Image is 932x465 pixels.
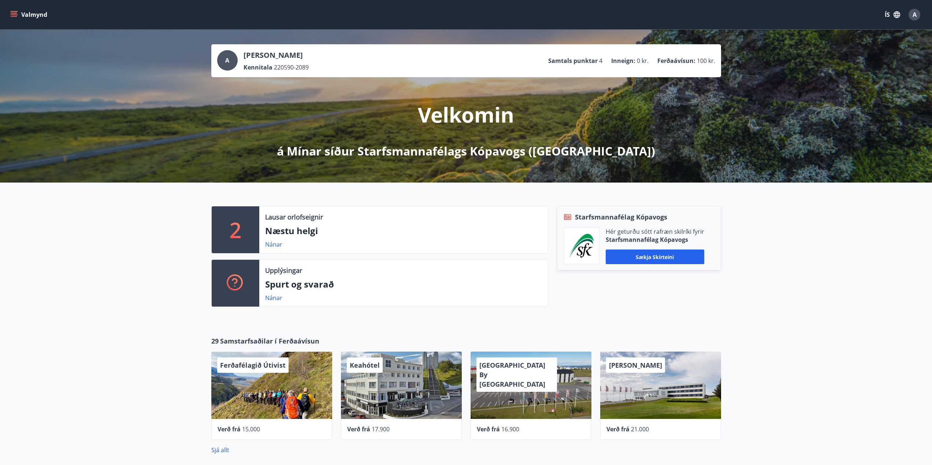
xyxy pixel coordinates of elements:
span: Samstarfsaðilar í Ferðaávísun [220,336,319,346]
p: Ferðaávísun : [657,57,695,65]
p: Kennitala [244,63,272,71]
button: menu [9,8,50,21]
p: Hér geturðu sótt rafræn skilríki fyrir [606,228,704,236]
p: Starfsmannafélag Kópavogs [606,236,704,244]
a: Sjá allt [211,446,229,454]
p: Næstu helgi [265,225,542,237]
span: Verð frá [347,425,370,433]
span: Verð frá [218,425,241,433]
span: 17.900 [372,425,390,433]
p: [PERSON_NAME] [244,50,309,60]
img: x5MjQkxwhnYn6YREZUTEa9Q4KsBUeQdWGts9Dj4O.png [569,234,594,258]
span: A [225,56,229,64]
span: 29 [211,336,219,346]
a: Nánar [265,294,282,302]
span: [PERSON_NAME] [609,361,662,370]
p: á Mínar síður Starfsmannafélags Kópavogs ([GEOGRAPHIC_DATA]) [277,143,655,159]
span: 15.000 [242,425,260,433]
span: [GEOGRAPHIC_DATA] By [GEOGRAPHIC_DATA] [479,361,545,389]
span: Ferðafélagið Útivist [220,361,286,370]
span: 220590-2089 [274,63,309,71]
p: 2 [230,216,241,244]
span: Verð frá [477,425,500,433]
span: 4 [599,57,602,65]
button: ÍS [881,8,904,21]
span: 0 kr. [637,57,649,65]
p: Lausar orlofseignir [265,212,323,222]
button: A [906,6,923,23]
span: Starfsmannafélag Kópavogs [575,212,667,222]
span: A [913,11,917,19]
p: Spurt og svarað [265,278,542,290]
span: 100 kr. [697,57,715,65]
p: Velkomin [418,101,514,128]
span: Verð frá [606,425,630,433]
p: Inneign : [611,57,635,65]
p: Samtals punktar [548,57,598,65]
p: Upplýsingar [265,266,302,275]
span: Keahótel [350,361,380,370]
span: 16.900 [501,425,519,433]
span: 21.000 [631,425,649,433]
a: Nánar [265,240,282,248]
button: Sækja skírteini [606,250,704,264]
